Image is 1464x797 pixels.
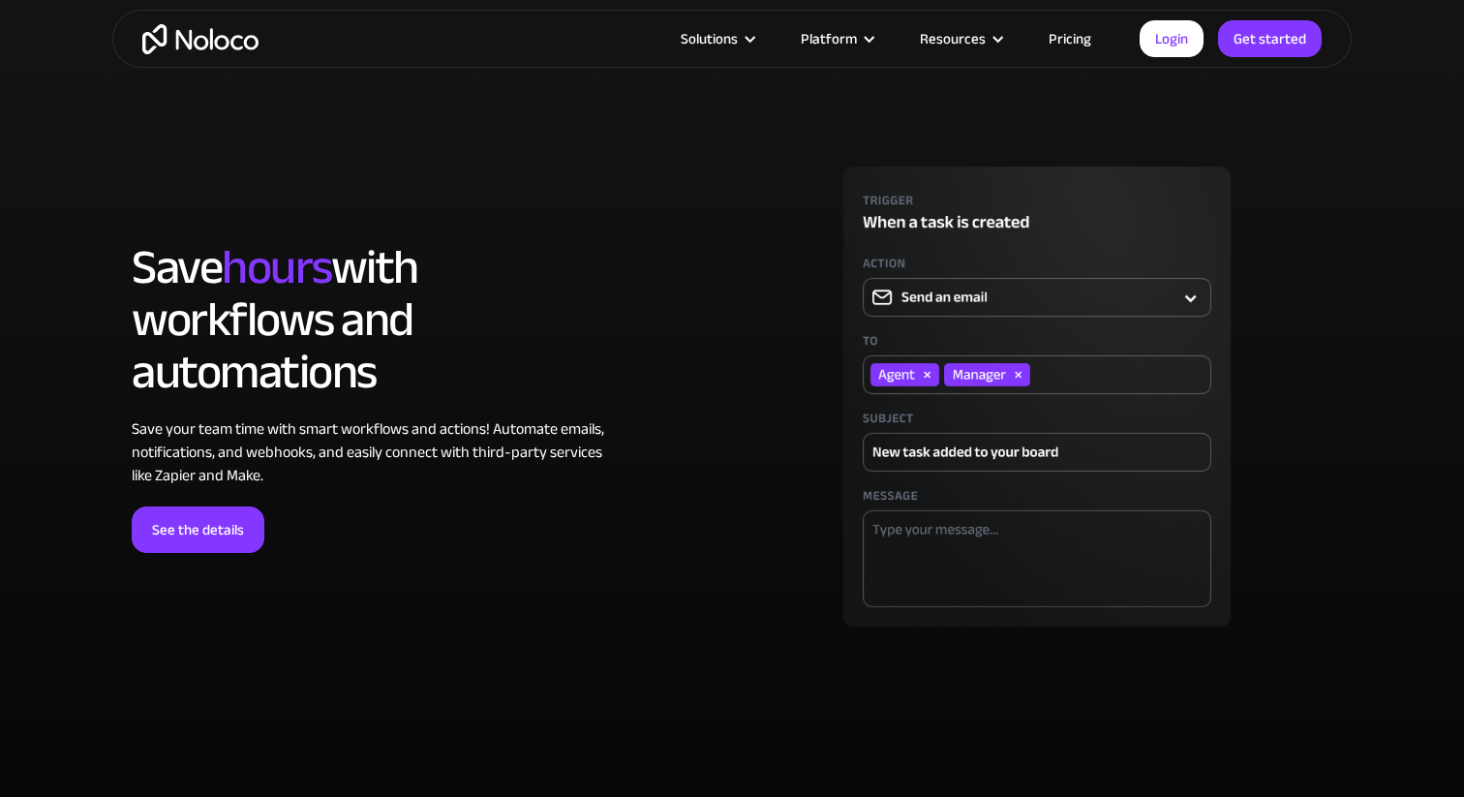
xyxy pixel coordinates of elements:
[920,26,986,51] div: Resources
[142,24,259,54] a: home
[896,26,1024,51] div: Resources
[1024,26,1115,51] a: Pricing
[132,241,621,398] h2: Save with workflows and automations
[1140,20,1204,57] a: Login
[656,26,777,51] div: Solutions
[777,26,896,51] div: Platform
[681,26,738,51] div: Solutions
[222,222,331,313] span: hours
[132,417,621,487] div: Save your team time with smart workflows and actions! Automate emails, notifications, and webhook...
[1218,20,1322,57] a: Get started
[132,506,264,553] a: See the details
[801,26,857,51] div: Platform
